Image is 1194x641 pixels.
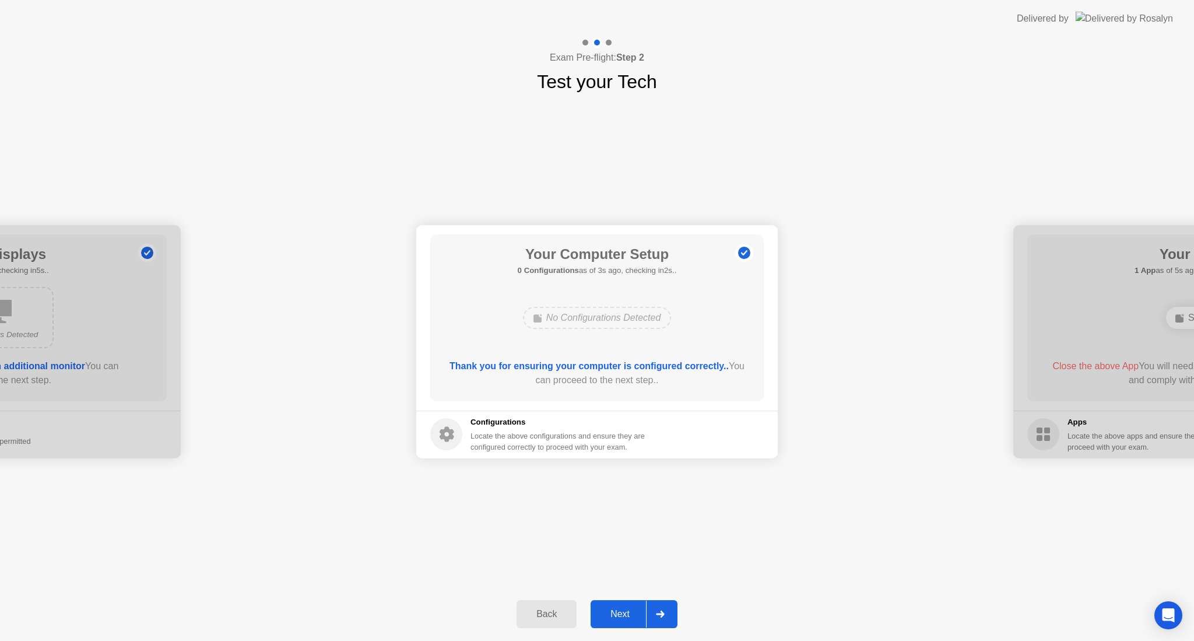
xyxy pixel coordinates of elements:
[616,52,644,62] b: Step 2
[1017,12,1069,26] div: Delivered by
[518,244,677,265] h1: Your Computer Setup
[523,307,672,329] div: No Configurations Detected
[520,609,573,619] div: Back
[517,600,577,628] button: Back
[518,265,677,276] h5: as of 3s ago, checking in2s..
[1154,601,1182,629] div: Open Intercom Messenger
[1076,12,1173,25] img: Delivered by Rosalyn
[447,359,747,387] div: You can proceed to the next step..
[550,51,644,65] h4: Exam Pre-flight:
[594,609,646,619] div: Next
[470,430,647,453] div: Locate the above configurations and ensure they are configured correctly to proceed with your exam.
[518,266,579,275] b: 0 Configurations
[537,68,657,96] h1: Test your Tech
[591,600,677,628] button: Next
[470,416,647,428] h5: Configurations
[449,361,729,371] b: Thank you for ensuring your computer is configured correctly..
